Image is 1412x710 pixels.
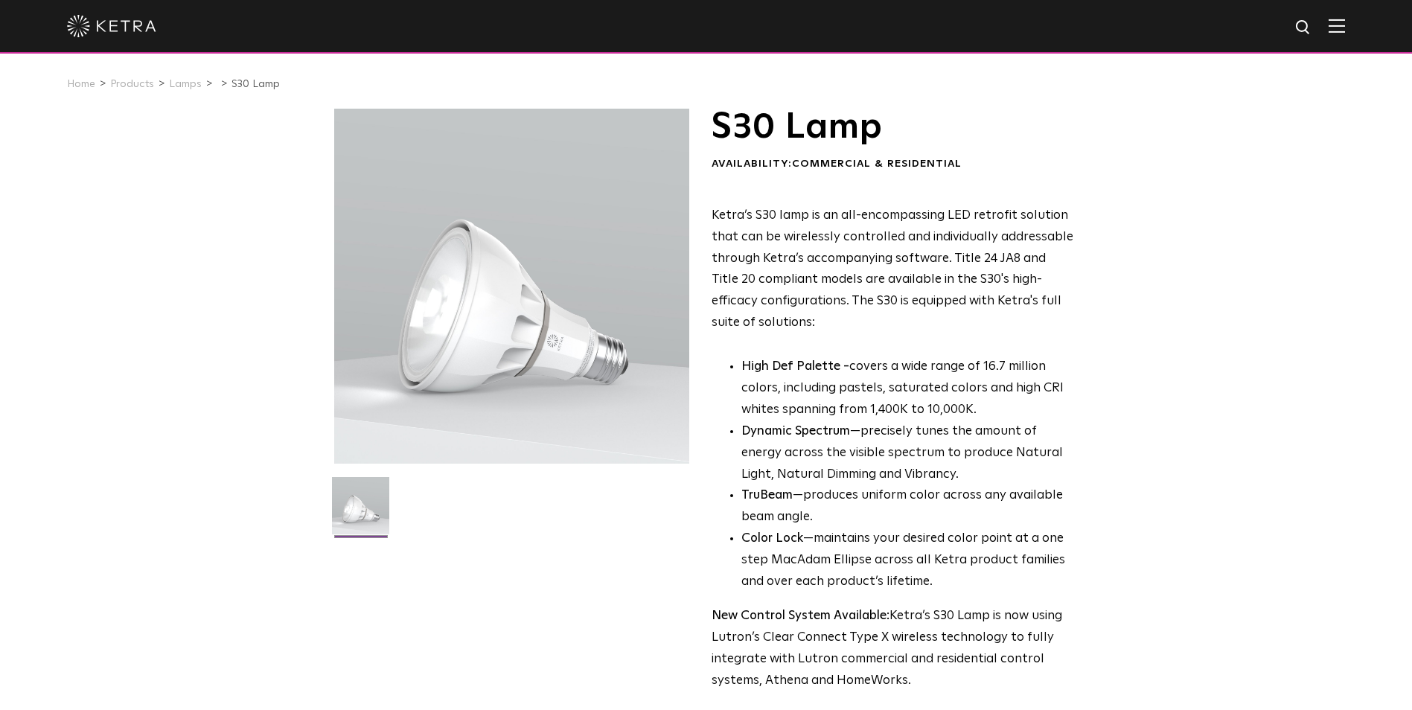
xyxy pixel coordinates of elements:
[110,79,154,89] a: Products
[741,532,803,545] strong: Color Lock
[332,477,389,546] img: S30-Lamp-Edison-2021-Web-Square
[741,356,1074,421] p: covers a wide range of 16.7 million colors, including pastels, saturated colors and high CRI whit...
[712,610,889,622] strong: New Control System Available:
[792,159,962,169] span: Commercial & Residential
[712,606,1074,692] p: Ketra’s S30 Lamp is now using Lutron’s Clear Connect Type X wireless technology to fully integrat...
[741,421,1074,486] li: —precisely tunes the amount of energy across the visible spectrum to produce Natural Light, Natur...
[169,79,202,89] a: Lamps
[712,109,1074,146] h1: S30 Lamp
[231,79,280,89] a: S30 Lamp
[1329,19,1345,33] img: Hamburger%20Nav.svg
[741,425,850,438] strong: Dynamic Spectrum
[1294,19,1313,37] img: search icon
[67,79,95,89] a: Home
[741,360,849,373] strong: High Def Palette -
[741,528,1074,593] li: —maintains your desired color point at a one step MacAdam Ellipse across all Ketra product famili...
[67,15,156,37] img: ketra-logo-2019-white
[712,209,1073,329] span: Ketra’s S30 lamp is an all-encompassing LED retrofit solution that can be wirelessly controlled a...
[741,489,793,502] strong: TruBeam
[741,485,1074,528] li: —produces uniform color across any available beam angle.
[712,157,1074,172] div: Availability:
